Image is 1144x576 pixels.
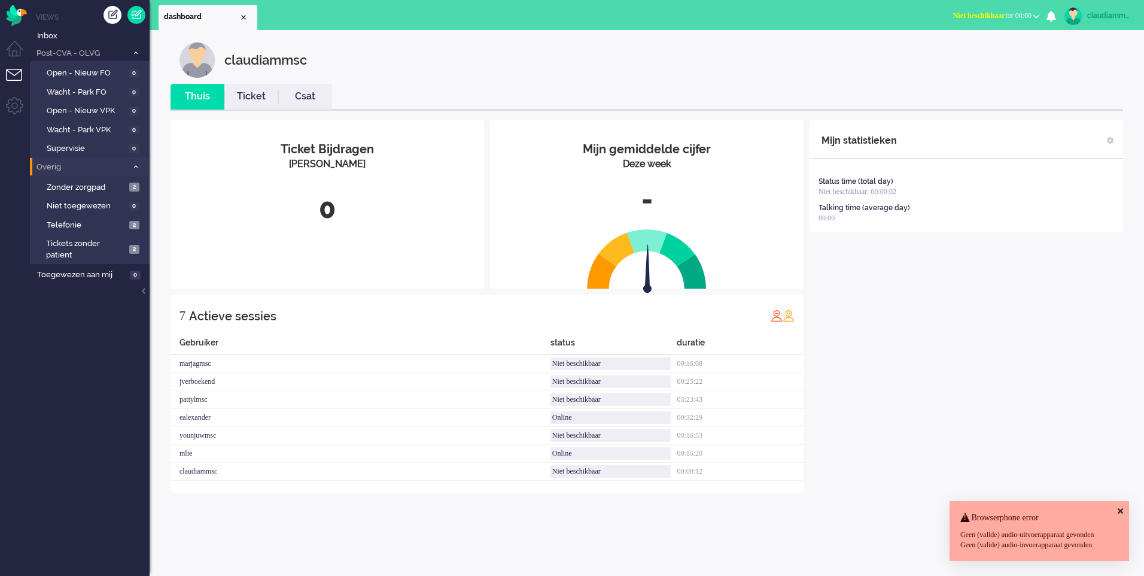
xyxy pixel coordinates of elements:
div: claudiammsc [224,42,307,78]
img: flow_omnibird.svg [6,5,27,26]
div: Niet beschikbaar [550,357,671,370]
a: Wacht - Park FO 0 [35,85,148,98]
li: Admin menu [6,97,33,124]
span: 0 [129,202,139,211]
div: Niet beschikbaar [550,429,671,442]
div: claudiammsc [1087,10,1132,22]
a: Zonder zorgpad 2 [35,180,148,193]
span: Open - Nieuw FO [47,68,126,79]
div: 00:25:22 [677,373,804,391]
div: Geen (valide) audio-uitvoerapparaat gevonden Geen (valide) audio-invoerapparaat gevonden [960,530,1118,550]
div: Gebruiker [171,336,550,355]
div: Creëer ticket [104,6,121,24]
li: Csat [278,84,332,110]
a: Niet toegewezen 0 [35,199,148,212]
span: Inbox [37,31,150,42]
span: Niet beschikbaar [953,11,1005,20]
span: Niet toegewezen [47,201,126,212]
div: - [499,180,795,220]
div: marjagmsc [171,355,550,373]
li: Tickets menu [6,69,33,96]
li: Views [36,12,150,22]
div: Niet beschikbaar [550,375,671,388]
span: 0 [130,271,141,280]
span: 00:00 [819,214,835,222]
a: Inbox [35,29,150,42]
div: 00:16:08 [677,355,804,373]
div: Talking time (average day) [819,203,910,213]
span: dashboard [164,12,239,22]
a: Ticket [224,90,278,104]
div: status [550,336,677,355]
div: pattylmsc [171,391,550,409]
a: Open - Nieuw VPK 0 [35,104,148,117]
span: Tickets zonder patient [46,238,126,260]
span: 0 [129,144,139,153]
a: Supervisie 0 [35,141,148,154]
div: ealexander [171,409,550,427]
div: jverboekend [171,373,550,391]
img: profile_red.svg [771,310,783,322]
span: Toegewezen aan mij [37,269,126,281]
div: 00:16:20 [677,445,804,463]
span: Wacht - Park VPK [47,125,126,136]
div: Deze week [499,157,795,171]
li: Niet beschikbaarfor 00:00 [946,4,1046,30]
span: for 00:00 [953,11,1032,20]
div: Mijn statistieken [822,129,897,153]
div: [PERSON_NAME] [179,157,475,171]
a: Wacht - Park VPK 0 [35,123,148,136]
li: Dashboard [159,5,257,30]
span: 0 [129,69,139,78]
span: Niet beschikbaar: 00:00:02 [819,187,896,196]
img: semi_circle.svg [587,229,707,289]
a: Quick Ticket [127,6,145,24]
span: 2 [129,183,139,192]
button: Niet beschikbaarfor 00:00 [946,7,1046,25]
span: Supervisie [47,143,126,154]
li: Thuis [171,84,224,110]
div: 00:16:33 [677,427,804,445]
img: profile_orange.svg [783,310,795,322]
span: 2 [129,221,139,230]
a: Toegewezen aan mij 0 [35,268,150,281]
div: Ticket Bijdragen [179,141,475,158]
a: Open - Nieuw FO 0 [35,66,148,79]
img: arrow.svg [622,244,673,296]
div: Niet beschikbaar [550,393,671,406]
div: 03:23:43 [677,391,804,409]
a: Telefonie 2 [35,218,148,231]
a: claudiammsc [1062,7,1132,25]
div: 00:00:12 [677,463,804,481]
span: Open - Nieuw VPK [47,105,126,117]
span: Telefonie [47,220,126,231]
div: 0 [179,189,475,229]
div: Online [550,411,671,424]
span: 2 [129,245,139,254]
img: avatar [1064,7,1082,25]
span: Overig [35,162,127,173]
span: Post-CVA - OLVG [35,48,127,59]
div: mlie [171,445,550,463]
span: Zonder zorgpad [47,182,126,193]
li: Dashboard menu [6,41,33,68]
img: customer.svg [179,42,215,78]
span: Wacht - Park FO [47,87,126,98]
span: 0 [129,88,139,97]
div: Mijn gemiddelde cijfer [499,141,795,158]
span: 0 [129,126,139,135]
a: Omnidesk [6,8,27,17]
div: Niet beschikbaar [550,465,671,478]
div: 00:32:29 [677,409,804,427]
div: younjuwmsc [171,427,550,445]
span: 0 [129,107,139,116]
div: 7 [179,304,185,328]
div: claudiammsc [171,463,550,481]
div: Actieve sessies [189,304,276,328]
div: Close tab [239,13,248,22]
li: Ticket [224,84,278,110]
a: Tickets zonder patient 2 [35,237,148,260]
div: Online [550,447,671,460]
a: Thuis [171,90,224,104]
a: Csat [278,90,332,104]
